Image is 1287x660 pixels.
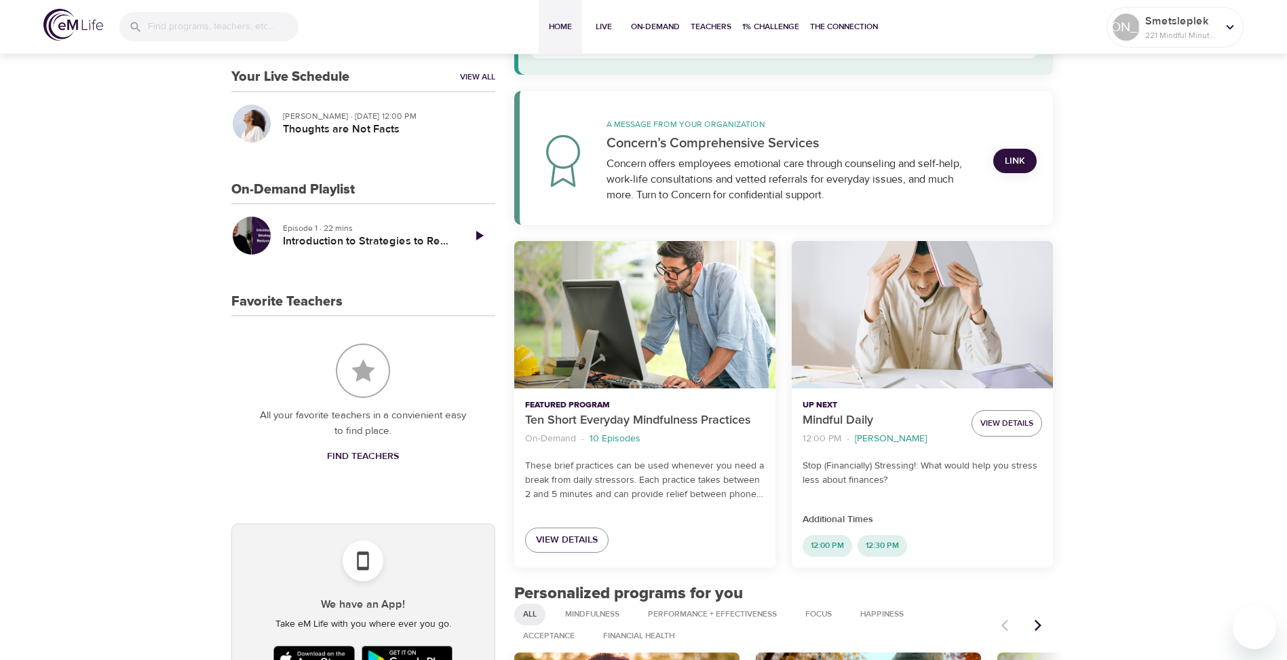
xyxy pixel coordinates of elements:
a: Find Teachers [322,444,404,469]
a: Play Episode [463,219,495,252]
button: Ten Short Everyday Mindfulness Practices [514,241,775,388]
input: Find programs, teachers, etc... [148,12,299,41]
img: logo [43,9,103,41]
h5: We have an App! [243,598,484,612]
p: Up Next [803,399,961,411]
p: Episode 1 · 22 mins [283,222,452,234]
p: Stop (Financially) Stressing!: What would help you stress less about finances? [803,459,1042,488]
h3: Favorite Teachers [231,294,343,310]
div: 12:00 PM [803,535,852,557]
button: Mindful Daily [792,241,1053,388]
img: Favorite Teachers [336,344,390,398]
p: 12:00 PM [803,432,841,446]
h3: On-Demand Playlist [231,182,355,198]
p: Featured Program [525,399,765,411]
span: All [515,608,545,620]
span: On-Demand [631,20,680,34]
p: All your favorite teachers in a convienient easy to find place. [258,408,468,439]
h3: Your Live Schedule [231,69,349,85]
li: · [581,430,584,448]
p: Additional Times [803,513,1042,527]
span: Financial Health [595,630,683,642]
span: 12:30 PM [858,540,907,551]
nav: breadcrumb [803,430,961,448]
span: Mindfulness [557,608,628,620]
iframe: Button to launch messaging window [1233,606,1276,649]
p: 221 Mindful Minutes [1145,29,1217,41]
span: Acceptance [515,630,583,642]
span: Link [1004,153,1026,170]
div: Mindfulness [556,604,628,625]
p: [PERSON_NAME] · [DATE] 12:00 PM [283,110,484,122]
span: Focus [797,608,840,620]
a: View All [460,71,495,83]
p: 10 Episodes [590,432,640,446]
div: All [514,604,545,625]
span: The Connection [810,20,878,34]
span: Performance + Effectiveness [640,608,785,620]
p: Concern’s Comprehensive Services [607,133,978,153]
button: Next items [1023,610,1053,640]
p: On-Demand [525,432,576,446]
span: 1% Challenge [742,20,799,34]
div: Financial Health [594,625,683,647]
nav: breadcrumb [525,430,765,448]
div: Focus [796,604,841,625]
h2: Personalized programs for you [514,584,1054,604]
a: View Details [525,528,609,553]
span: Home [544,20,577,34]
span: Teachers [691,20,731,34]
span: Happiness [852,608,912,620]
span: View Details [980,416,1033,430]
p: A message from your organization [607,118,978,130]
li: · [847,430,849,448]
p: Take eM Life with you where ever you go. [243,617,484,631]
div: Happiness [851,604,913,625]
span: View Details [536,532,598,549]
button: Introduction to Strategies to Reduce Stress [231,215,272,256]
p: These brief practices can be used whenever you need a break from daily stressors. Each practice t... [525,459,765,502]
p: Mindful Daily [803,411,961,430]
button: View Details [972,410,1042,437]
span: Find Teachers [327,448,399,465]
div: 12:30 PM [858,535,907,557]
div: Performance + Effectiveness [639,604,786,625]
span: 12:00 PM [803,540,852,551]
h5: Thoughts are Not Facts [283,122,484,136]
p: Smetsleplek [1145,13,1217,29]
div: Concern offers employees emotional care through counseling and self-help, work-life consultations... [607,156,978,203]
p: Ten Short Everyday Mindfulness Practices [525,411,765,430]
h5: Introduction to Strategies to Reduce Stress [283,234,452,249]
span: Live [588,20,620,34]
div: Acceptance [514,625,583,647]
p: [PERSON_NAME] [855,432,927,446]
a: Link [993,149,1037,174]
div: [PERSON_NAME] [1113,14,1140,41]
